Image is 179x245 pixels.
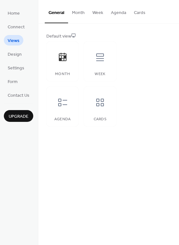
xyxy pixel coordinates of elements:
a: Connect [4,21,28,32]
div: Default view [46,33,170,40]
a: Form [4,76,21,87]
a: Views [4,35,23,45]
a: Contact Us [4,90,33,100]
div: Month [53,72,72,76]
span: Settings [8,65,24,72]
div: Week [90,72,110,76]
span: Design [8,51,22,58]
div: Agenda [53,117,72,122]
a: Home [4,8,24,18]
span: Views [8,38,19,44]
span: Connect [8,24,25,31]
span: Upgrade [9,113,28,120]
a: Design [4,49,26,59]
a: Settings [4,62,28,73]
div: Cards [90,117,110,122]
span: Form [8,79,18,85]
span: Contact Us [8,92,29,99]
button: Upgrade [4,110,33,122]
span: Home [8,10,20,17]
